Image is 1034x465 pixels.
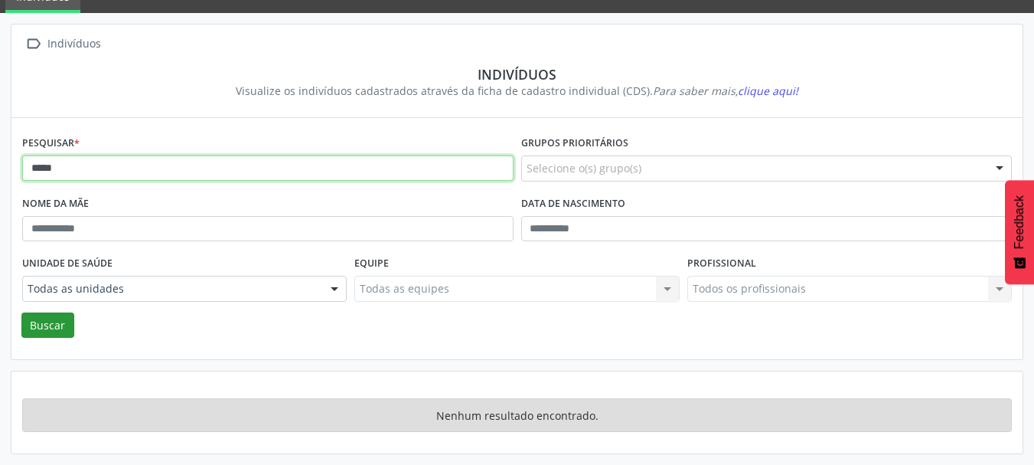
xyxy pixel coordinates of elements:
div: Visualize os indivíduos cadastrados através da ficha de cadastro individual (CDS). [33,83,1001,99]
label: Unidade de saúde [22,252,113,276]
div: Indivíduos [44,33,103,55]
span: Todas as unidades [28,281,315,296]
button: Feedback - Mostrar pesquisa [1005,180,1034,284]
label: Grupos prioritários [521,132,628,156]
label: Profissional [687,252,756,276]
span: Feedback [1013,195,1026,249]
a:  Indivíduos [22,33,103,55]
label: Pesquisar [22,132,80,156]
button: Buscar [21,313,74,339]
div: Nenhum resultado encontrado. [22,398,1012,432]
i:  [22,33,44,55]
span: Selecione o(s) grupo(s) [527,160,641,176]
label: Nome da mãe [22,192,89,216]
label: Data de nascimento [521,192,625,216]
label: Equipe [354,252,389,276]
span: clique aqui! [738,84,798,98]
div: Indivíduos [33,66,1001,83]
i: Para saber mais, [653,84,798,98]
